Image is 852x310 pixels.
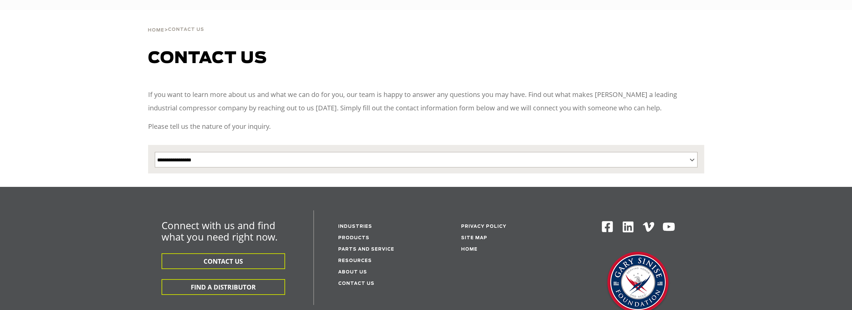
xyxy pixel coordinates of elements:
[338,270,367,274] a: About Us
[148,28,164,33] span: Home
[162,253,285,269] button: CONTACT US
[148,50,267,66] span: Contact us
[622,220,635,234] img: Linkedin
[148,120,704,133] p: Please tell us the nature of your inquiry.
[338,224,372,229] a: Industries
[148,88,704,115] p: If you want to learn more about us and what we can do for you, our team is happy to answer any qu...
[461,247,478,252] a: Home
[461,224,506,229] a: Privacy Policy
[662,220,675,234] img: Youtube
[643,222,654,232] img: Vimeo
[338,236,369,240] a: Products
[338,247,394,252] a: Parts and service
[162,219,278,243] span: Connect with us and find what you need right now.
[168,28,204,32] span: Contact Us
[162,279,285,295] button: FIND A DISTRIBUTOR
[148,27,164,33] a: Home
[461,236,487,240] a: Site Map
[338,259,372,263] a: Resources
[338,281,374,286] a: Contact Us
[148,10,204,36] div: >
[601,220,614,233] img: Facebook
